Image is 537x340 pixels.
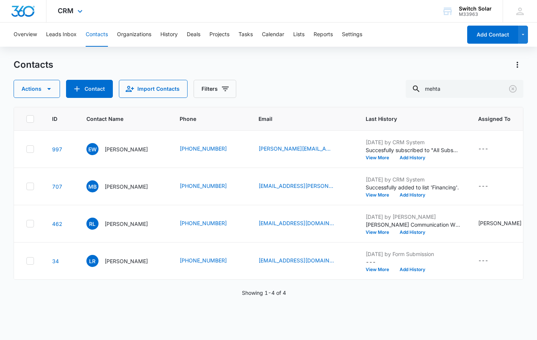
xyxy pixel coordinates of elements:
[394,156,431,160] button: Add History
[105,257,148,265] p: [PERSON_NAME]
[52,146,62,152] a: Navigate to contact details page for Eddie Wick
[342,23,362,47] button: Settings
[406,80,523,98] input: Search Contacts
[52,183,62,190] a: Navigate to contact details page for Mark Bailey
[180,145,227,152] a: [PHONE_NUMBER]
[86,218,98,230] span: RL
[258,256,334,264] a: [EMAIL_ADDRESS][DOMAIN_NAME]
[258,182,334,190] a: [EMAIL_ADDRESS][PERSON_NAME][DOMAIN_NAME]
[180,115,229,123] span: Phone
[105,145,148,153] p: [PERSON_NAME]
[86,255,162,267] div: Contact Name - Lisa Romanello - Select to Edit Field
[366,258,460,266] p: ---
[242,289,286,297] p: Showing 1-4 of 4
[258,182,348,191] div: Email - mark.bailey@otbdesignsolutions.net - Select to Edit Field
[366,230,394,235] button: View More
[478,219,535,228] div: Assigned To - Mariella Donayre - Select to Edit Field
[117,23,151,47] button: Organizations
[86,143,162,155] div: Contact Name - Eddie Wick - Select to Edit Field
[366,250,460,258] p: [DATE] by Form Submission
[394,267,431,272] button: Add History
[314,23,333,47] button: Reports
[258,219,334,227] a: [EMAIL_ADDRESS][DOMAIN_NAME]
[478,182,502,191] div: Assigned To - - Select to Edit Field
[52,115,57,123] span: ID
[14,59,53,70] h1: Contacts
[478,145,488,154] div: ---
[180,219,227,227] a: [PHONE_NUMBER]
[14,23,37,47] button: Overview
[478,145,502,154] div: Assigned To - - Select to Edit Field
[52,258,59,264] a: Navigate to contact details page for Lisa Romanello
[180,256,240,265] div: Phone - (888) 710-4932 - Select to Edit Field
[258,145,334,152] a: [PERSON_NAME][EMAIL_ADDRESS][DOMAIN_NAME]
[180,145,240,154] div: Phone - (205) 417-7002 - Select to Edit Field
[194,80,236,98] button: Filters
[66,80,113,98] button: Add Contact
[258,145,348,154] div: Email - eddie@wifyco.com - Select to Edit Field
[258,256,348,265] div: Email - info@marketingguruco.com - Select to Edit Field
[511,59,523,71] button: Actions
[258,115,337,123] span: Email
[366,146,460,154] p: Succesfully subscribed to "All Subscribers".
[478,115,524,123] span: Assigned To
[366,156,394,160] button: View More
[262,23,284,47] button: Calendar
[366,193,394,197] button: View More
[366,183,460,191] p: Successfully added to list 'Financing'.
[478,256,488,265] div: ---
[366,213,460,221] p: [DATE] by [PERSON_NAME]
[105,183,148,191] p: [PERSON_NAME]
[187,23,200,47] button: Deals
[86,218,162,230] div: Contact Name - Rafael Loss - Select to Edit Field
[180,182,240,191] div: Phone - (346) 215-1481 - Select to Edit Field
[366,175,460,183] p: [DATE] by CRM System
[58,7,74,15] span: CRM
[258,219,348,228] div: Email - rafaloss@gmail.com - Select to Edit Field
[86,255,98,267] span: LR
[366,267,394,272] button: View More
[366,221,460,229] p: [PERSON_NAME] Communication W/ HomeOwner [DATE] 09:00 AM EMAILED RECEIVED from homeowner on [DATE...
[394,230,431,235] button: Add History
[160,23,178,47] button: History
[180,256,227,264] a: [PHONE_NUMBER]
[238,23,253,47] button: Tasks
[86,23,108,47] button: Contacts
[507,83,519,95] button: Clear
[86,180,162,192] div: Contact Name - Mark Bailey - Select to Edit Field
[366,115,449,123] span: Last History
[119,80,188,98] button: Import Contacts
[459,6,492,12] div: account name
[478,256,502,265] div: Assigned To - - Select to Edit Field
[86,143,98,155] span: EW
[105,220,148,228] p: [PERSON_NAME]
[467,26,518,44] button: Add Contact
[46,23,77,47] button: Leads Inbox
[52,221,62,227] a: Navigate to contact details page for Rafael Loss
[180,219,240,228] div: Phone - (954) 673-9950 - Select to Edit Field
[180,182,227,190] a: [PHONE_NUMBER]
[394,193,431,197] button: Add History
[459,12,492,17] div: account id
[293,23,305,47] button: Lists
[478,182,488,191] div: ---
[14,80,60,98] button: Actions
[366,138,460,146] p: [DATE] by CRM System
[209,23,229,47] button: Projects
[86,180,98,192] span: MB
[86,115,151,123] span: Contact Name
[478,219,522,227] div: [PERSON_NAME]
